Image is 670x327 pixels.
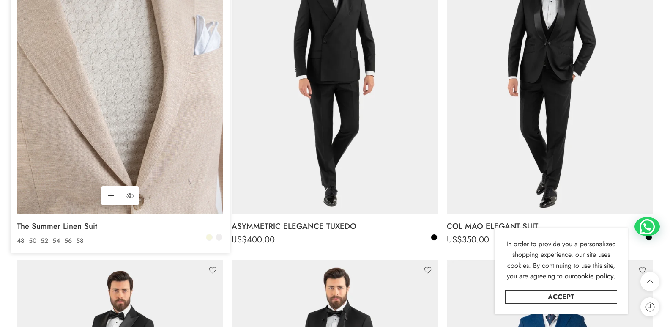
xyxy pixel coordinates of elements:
a: COL MAO ELEGANT SUIT [447,218,653,235]
bdi: 300.00 [17,234,60,246]
span: US$ [17,234,32,246]
a: 50 [27,236,38,246]
a: Black [645,234,653,241]
a: cookie policy. [574,271,615,282]
a: 52 [38,236,50,246]
bdi: 400.00 [232,234,275,246]
a: ASYMMETRIC ELEGANCE TUXEDO [232,218,438,235]
a: 54 [50,236,62,246]
a: Beige [205,234,213,241]
a: Black [430,234,438,241]
a: QUICK SHOP [120,186,139,205]
a: Accept [505,290,617,304]
span: US$ [447,234,462,246]
a: 48 [15,236,27,246]
bdi: 350.00 [447,234,489,246]
a: The Summer Linen Suit [17,218,223,235]
a: Select options for “The Summer Linen Suit” [101,186,120,205]
span: In order to provide you a personalized shopping experience, our site uses cookies. By continuing ... [506,239,616,281]
a: 58 [74,236,86,246]
a: 56 [62,236,74,246]
a: Off-White [215,234,223,241]
span: US$ [232,234,247,246]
